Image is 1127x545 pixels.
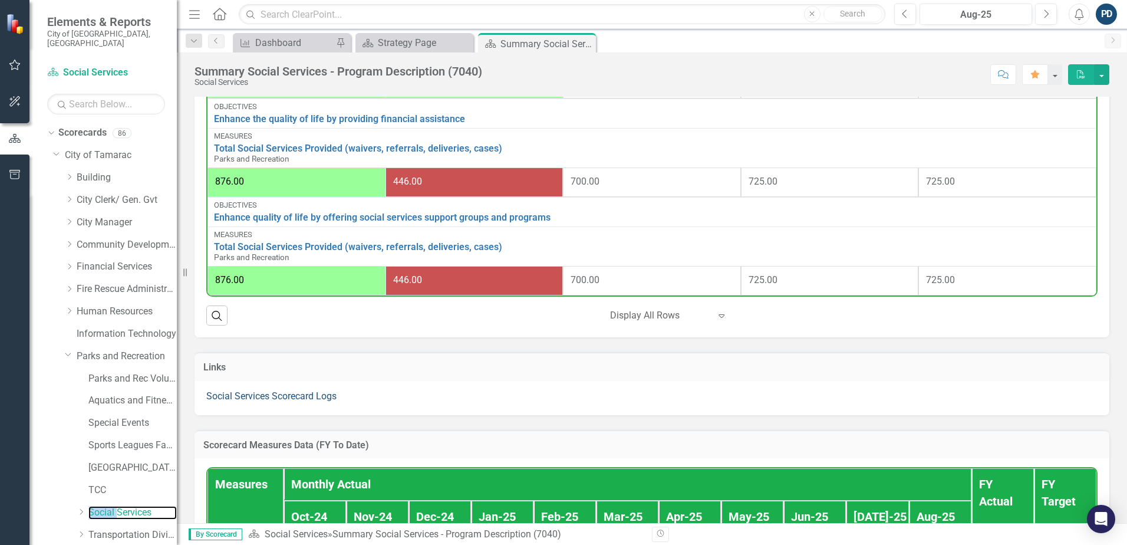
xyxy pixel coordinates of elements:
[214,132,1090,140] div: Measures
[77,216,177,229] a: City Manager
[47,15,165,29] span: Elements & Reports
[926,274,955,285] span: 725.00
[823,6,882,22] button: Search
[215,176,244,187] span: 876.00
[77,238,177,252] a: Community Development
[214,103,1090,111] div: Objectives
[88,528,177,542] a: Transportation Division
[1087,505,1115,533] div: Open Intercom Messenger
[77,283,177,296] a: Fire Rescue Administration
[77,305,177,319] a: Human Resources
[58,126,107,140] a: Scorecards
[214,252,289,262] span: Parks and Recreation
[571,274,599,285] span: 700.00
[239,4,885,25] input: Search ClearPoint...
[207,226,1096,266] td: Double-Click to Edit Right Click for Context Menu
[214,242,1090,252] a: Total Social Services Provided (waivers, referrals, deliveries, cases)
[88,372,177,386] a: Parks and Rec Volunteers
[393,176,422,187] span: 446.00
[207,197,1096,226] td: Double-Click to Edit Right Click for Context Menu
[88,484,177,497] a: TCC
[215,274,244,285] span: 876.00
[749,274,777,285] span: 725.00
[206,390,337,402] a: Social Services Scorecard Logs
[207,99,1096,128] td: Double-Click to Edit Right Click for Context Menu
[571,176,599,187] span: 700.00
[207,128,1096,168] td: Double-Click to Edit Right Click for Context Menu
[214,143,1090,154] a: Total Social Services Provided (waivers, referrals, deliveries, cases)
[88,394,177,408] a: Aquatics and Fitness Center
[77,193,177,207] a: City Clerk/ Gen. Gvt
[65,149,177,162] a: City of Tamarac
[924,8,1028,22] div: Aug-25
[77,350,177,363] a: Parks and Recreation
[6,13,27,34] img: ClearPoint Strategy
[214,212,1090,223] a: Enhance quality of life by offering social services support groups and programs
[214,201,1090,209] div: Objectives
[214,154,289,163] span: Parks and Recreation
[195,78,482,87] div: Social Services
[77,260,177,274] a: Financial Services
[358,35,470,50] a: Strategy Page
[88,416,177,430] a: Special Events
[113,128,131,138] div: 86
[214,231,1090,239] div: Measures
[77,327,177,341] a: Information Technology
[88,439,177,452] a: Sports Leagues Facilities Fields
[203,440,1100,451] h3: Scorecard Measures Data (FY To Date)
[265,528,328,540] a: Social Services
[88,461,177,475] a: [GEOGRAPHIC_DATA]
[47,29,165,48] small: City of [GEOGRAPHIC_DATA], [GEOGRAPHIC_DATA]
[500,37,593,51] div: Summary Social Services - Program Description (7040)
[332,528,561,540] div: Summary Social Services - Program Description (7040)
[195,65,482,78] div: Summary Social Services - Program Description (7040)
[189,528,242,540] span: By Scorecard
[214,114,1090,124] a: Enhance the quality of life by providing financial assistance
[1096,4,1117,25] button: PD
[255,35,333,50] div: Dashboard
[77,171,177,185] a: Building
[378,35,470,50] div: Strategy Page
[926,176,955,187] span: 725.00
[236,35,333,50] a: Dashboard
[920,4,1032,25] button: Aug-25
[47,66,165,80] a: Social Services
[749,176,777,187] span: 725.00
[47,94,165,114] input: Search Below...
[88,506,177,520] a: Social Services
[248,528,643,541] div: »
[203,362,1100,373] h3: Links
[840,9,865,18] span: Search
[393,274,422,285] span: 446.00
